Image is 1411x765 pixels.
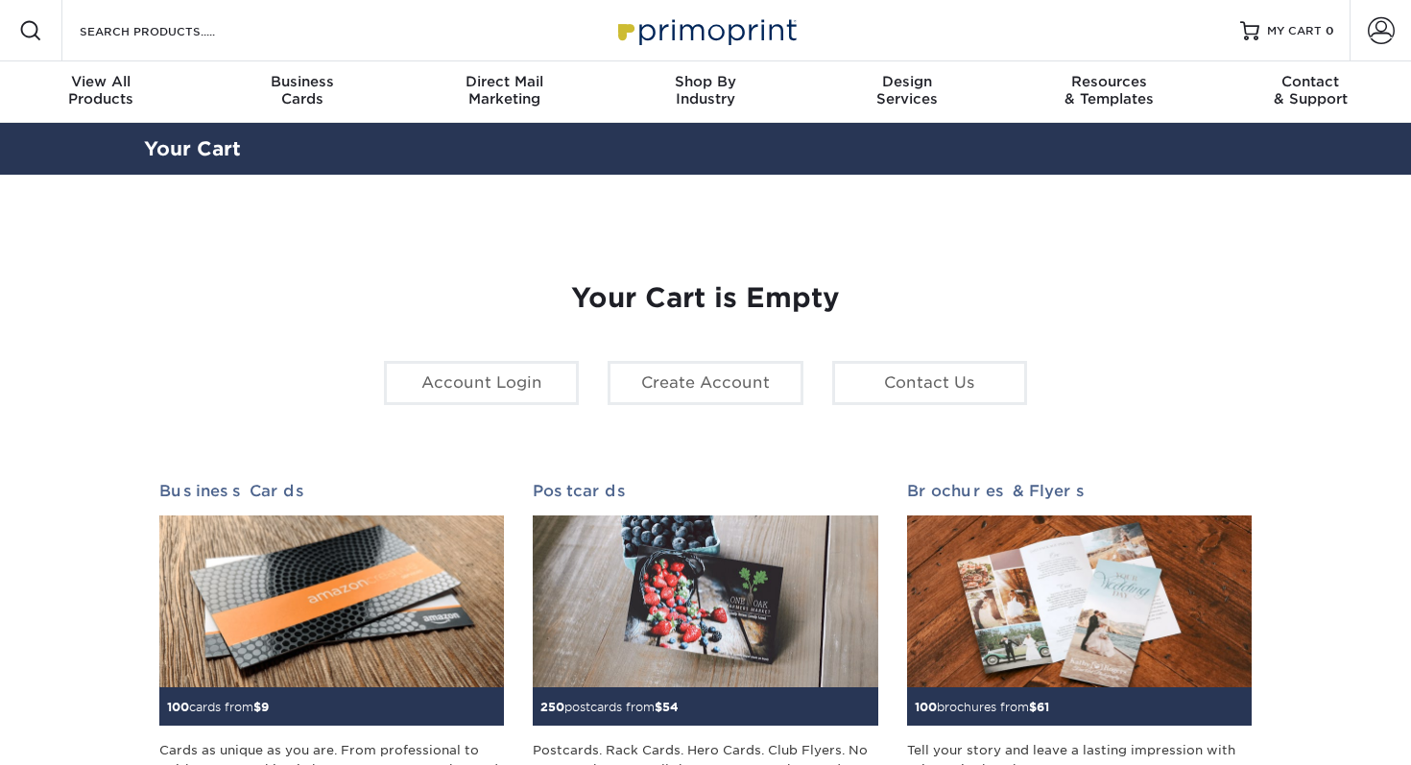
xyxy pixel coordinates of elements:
[605,73,806,108] div: Industry
[78,19,265,42] input: SEARCH PRODUCTS.....
[608,361,802,405] a: Create Account
[403,61,605,123] a: Direct MailMarketing
[610,10,801,51] img: Primoprint
[533,482,877,500] h2: Postcards
[605,73,806,90] span: Shop By
[806,73,1008,108] div: Services
[1029,700,1037,714] span: $
[1209,61,1411,123] a: Contact& Support
[605,61,806,123] a: Shop ByIndustry
[1209,73,1411,90] span: Contact
[907,515,1252,688] img: Brochures & Flyers
[384,361,579,405] a: Account Login
[915,700,937,714] span: 100
[167,700,189,714] span: 100
[540,700,679,714] small: postcards from
[1267,23,1322,39] span: MY CART
[1326,24,1334,37] span: 0
[159,282,1252,315] h1: Your Cart is Empty
[202,73,403,90] span: Business
[907,482,1252,500] h2: Brochures & Flyers
[662,700,679,714] span: 54
[167,700,269,714] small: cards from
[915,700,1049,714] small: brochures from
[403,73,605,108] div: Marketing
[540,700,564,714] span: 250
[655,700,662,714] span: $
[261,700,269,714] span: 9
[832,361,1027,405] a: Contact Us
[806,73,1008,90] span: Design
[159,515,504,688] img: Business Cards
[403,73,605,90] span: Direct Mail
[1008,61,1209,123] a: Resources& Templates
[806,61,1008,123] a: DesignServices
[202,73,403,108] div: Cards
[253,700,261,714] span: $
[1209,73,1411,108] div: & Support
[533,515,877,688] img: Postcards
[202,61,403,123] a: BusinessCards
[1008,73,1209,108] div: & Templates
[1037,700,1049,714] span: 61
[159,482,504,500] h2: Business Cards
[144,137,241,160] a: Your Cart
[1008,73,1209,90] span: Resources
